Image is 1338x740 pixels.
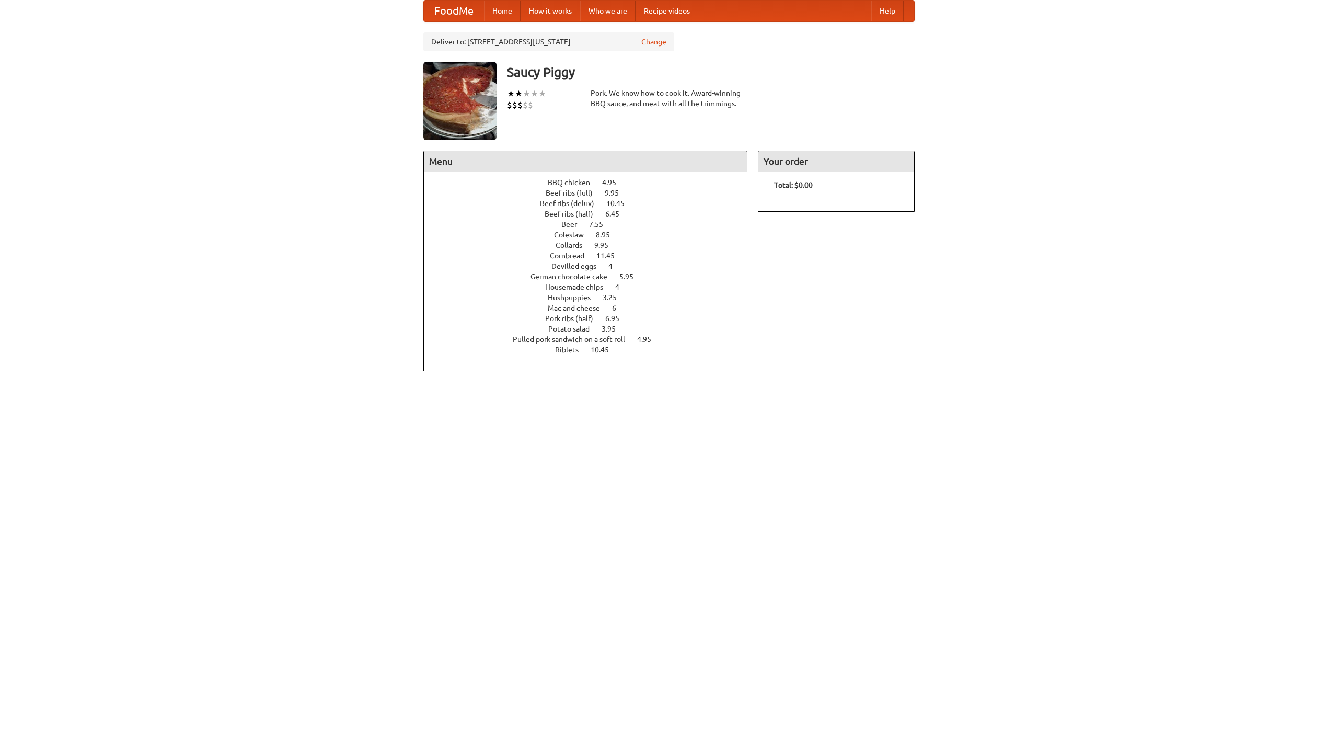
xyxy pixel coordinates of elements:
li: $ [517,99,523,111]
a: Change [641,37,666,47]
a: Beef ribs (half) 6.45 [545,210,639,218]
a: How it works [521,1,580,21]
a: FoodMe [424,1,484,21]
span: 6 [612,304,627,312]
span: Riblets [555,346,589,354]
a: Help [871,1,904,21]
a: Recipe videos [636,1,698,21]
a: Collards 9.95 [556,241,628,249]
span: 3.95 [602,325,626,333]
span: Pulled pork sandwich on a soft roll [513,335,636,344]
span: 3.25 [603,293,627,302]
a: Beef ribs (delux) 10.45 [540,199,644,208]
span: 4 [608,262,623,270]
span: BBQ chicken [548,178,601,187]
span: Pork ribs (half) [545,314,604,323]
a: Beef ribs (full) 9.95 [546,189,638,197]
span: Devilled eggs [551,262,607,270]
a: Beer 7.55 [561,220,622,229]
li: ★ [515,88,523,99]
li: $ [523,99,528,111]
a: Housemade chips 4 [545,283,639,291]
h3: Saucy Piggy [507,62,915,83]
a: Pulled pork sandwich on a soft roll 4.95 [513,335,671,344]
li: $ [507,99,512,111]
span: 6.95 [605,314,630,323]
span: 4.95 [637,335,662,344]
span: Coleslaw [554,231,594,239]
a: Home [484,1,521,21]
span: 11.45 [596,252,625,260]
li: ★ [507,88,515,99]
span: Mac and cheese [548,304,610,312]
a: Potato salad 3.95 [548,325,635,333]
span: Housemade chips [545,283,614,291]
span: 5.95 [619,272,644,281]
a: Coleslaw 8.95 [554,231,629,239]
span: 4.95 [602,178,627,187]
span: Beef ribs (full) [546,189,603,197]
span: Cornbread [550,252,595,260]
span: 7.55 [589,220,614,229]
span: Potato salad [548,325,600,333]
li: ★ [523,88,530,99]
span: Beer [561,220,587,229]
span: 9.95 [605,189,629,197]
span: 6.45 [605,210,630,218]
h4: Your order [758,151,914,172]
h4: Menu [424,151,747,172]
li: ★ [538,88,546,99]
a: Who we are [580,1,636,21]
a: Riblets 10.45 [555,346,628,354]
span: 8.95 [596,231,620,239]
span: Beef ribs (delux) [540,199,605,208]
a: Devilled eggs 4 [551,262,632,270]
div: Pork. We know how to cook it. Award-winning BBQ sauce, and meat with all the trimmings. [591,88,747,109]
span: Beef ribs (half) [545,210,604,218]
a: Pork ribs (half) 6.95 [545,314,639,323]
span: 4 [615,283,630,291]
span: German chocolate cake [530,272,618,281]
a: German chocolate cake 5.95 [530,272,653,281]
a: Hushpuppies 3.25 [548,293,636,302]
span: 10.45 [591,346,619,354]
span: Collards [556,241,593,249]
li: $ [512,99,517,111]
li: $ [528,99,533,111]
div: Deliver to: [STREET_ADDRESS][US_STATE] [423,32,674,51]
li: ★ [530,88,538,99]
a: Cornbread 11.45 [550,252,634,260]
img: angular.jpg [423,62,497,140]
a: Mac and cheese 6 [548,304,636,312]
a: BBQ chicken 4.95 [548,178,636,187]
b: Total: $0.00 [774,181,813,189]
span: Hushpuppies [548,293,601,302]
span: 10.45 [606,199,635,208]
span: 9.95 [594,241,619,249]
